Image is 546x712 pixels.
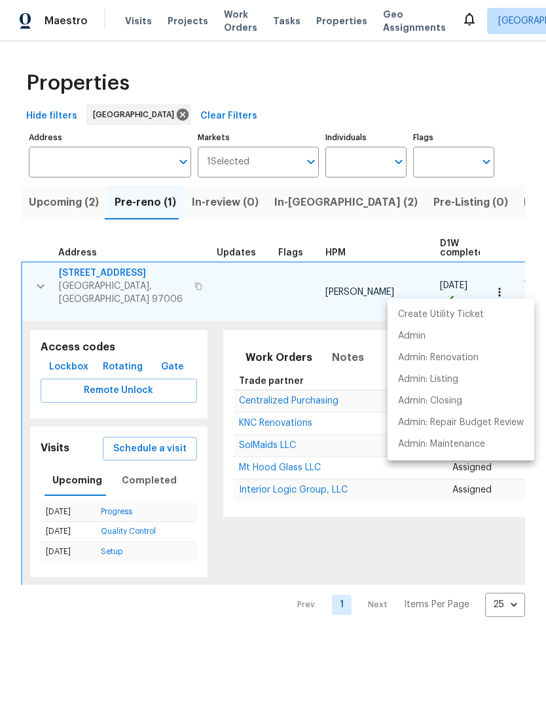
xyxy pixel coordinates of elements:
p: Admin: Closing [398,394,462,408]
p: Admin: Listing [398,373,458,386]
p: Admin: Renovation [398,351,479,365]
p: Admin: Repair Budget Review [398,416,524,430]
p: Create Utility Ticket [398,308,484,322]
p: Admin: Maintenance [398,438,485,451]
p: Admin [398,329,426,343]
